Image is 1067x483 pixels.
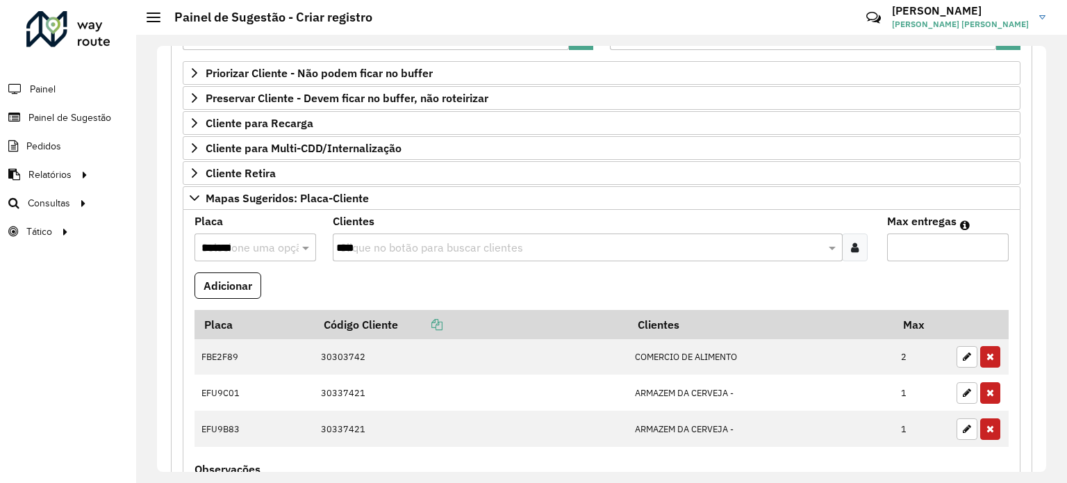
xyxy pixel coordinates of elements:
td: EFU9C01 [195,375,314,411]
label: Max entregas [887,213,957,229]
button: Adicionar [195,272,261,299]
td: 30337421 [314,375,628,411]
h2: Painel de Sugestão - Criar registro [160,10,372,25]
label: Observações [195,461,260,477]
span: Cliente Retira [206,167,276,179]
td: 30337421 [314,411,628,447]
span: Priorizar Cliente - Não podem ficar no buffer [206,67,433,79]
span: Painel de Sugestão [28,110,111,125]
th: Código Cliente [314,310,628,339]
td: ARMAZEM DA CERVEJA - [628,411,894,447]
span: Painel [30,82,56,97]
span: Relatórios [28,167,72,182]
span: Cliente para Recarga [206,117,313,129]
td: COMERCIO DE ALIMENTO [628,339,894,375]
th: Placa [195,310,314,339]
a: Contato Rápido [859,3,888,33]
th: Max [894,310,950,339]
a: Preservar Cliente - Devem ficar no buffer, não roteirizar [183,86,1020,110]
span: [PERSON_NAME] [PERSON_NAME] [892,18,1029,31]
span: Mapas Sugeridos: Placa-Cliente [206,193,369,204]
th: Clientes [628,310,894,339]
span: Tático [26,224,52,239]
td: 30303742 [314,339,628,375]
td: 2 [894,339,950,375]
a: Mapas Sugeridos: Placa-Cliente [183,186,1020,210]
a: Cliente para Multi-CDD/Internalização [183,136,1020,160]
td: 1 [894,375,950,411]
a: Cliente para Recarga [183,111,1020,135]
a: Copiar [398,318,442,331]
span: Consultas [28,196,70,211]
td: 1 [894,411,950,447]
a: Priorizar Cliente - Não podem ficar no buffer [183,61,1020,85]
em: Máximo de clientes que serão colocados na mesma rota com os clientes informados [960,220,970,231]
label: Clientes [333,213,374,229]
h3: [PERSON_NAME] [892,4,1029,17]
td: ARMAZEM DA CERVEJA - [628,375,894,411]
span: Pedidos [26,139,61,154]
td: FBE2F89 [195,339,314,375]
span: Preservar Cliente - Devem ficar no buffer, não roteirizar [206,92,488,104]
span: Cliente para Multi-CDD/Internalização [206,142,402,154]
td: EFU9B83 [195,411,314,447]
label: Placa [195,213,223,229]
a: Cliente Retira [183,161,1020,185]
